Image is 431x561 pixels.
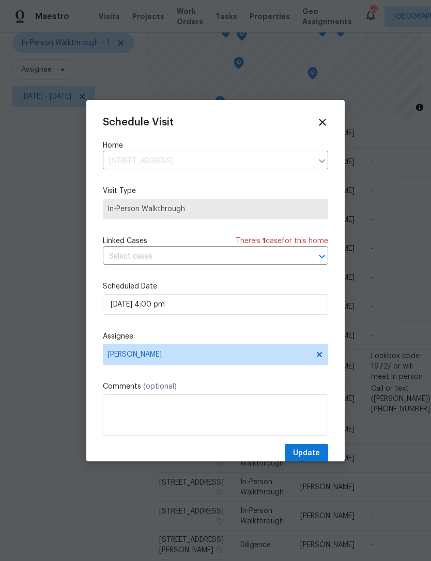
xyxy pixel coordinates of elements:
[103,294,328,315] input: M/D/YYYY
[103,186,328,196] label: Visit Type
[107,350,310,359] span: [PERSON_NAME]
[103,249,299,265] input: Select cases
[285,444,328,463] button: Update
[103,281,328,292] label: Scheduled Date
[103,236,147,246] span: Linked Cases
[315,249,329,264] button: Open
[103,153,313,169] input: Enter in an address
[263,237,266,245] span: 1
[317,117,328,128] span: Close
[293,447,320,460] span: Update
[103,117,174,127] span: Schedule Visit
[103,331,328,342] label: Assignee
[103,381,328,392] label: Comments
[107,204,324,214] span: In-Person Walkthrough
[103,140,328,151] label: Home
[143,383,177,390] span: (optional)
[236,236,328,246] span: There is case for this home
